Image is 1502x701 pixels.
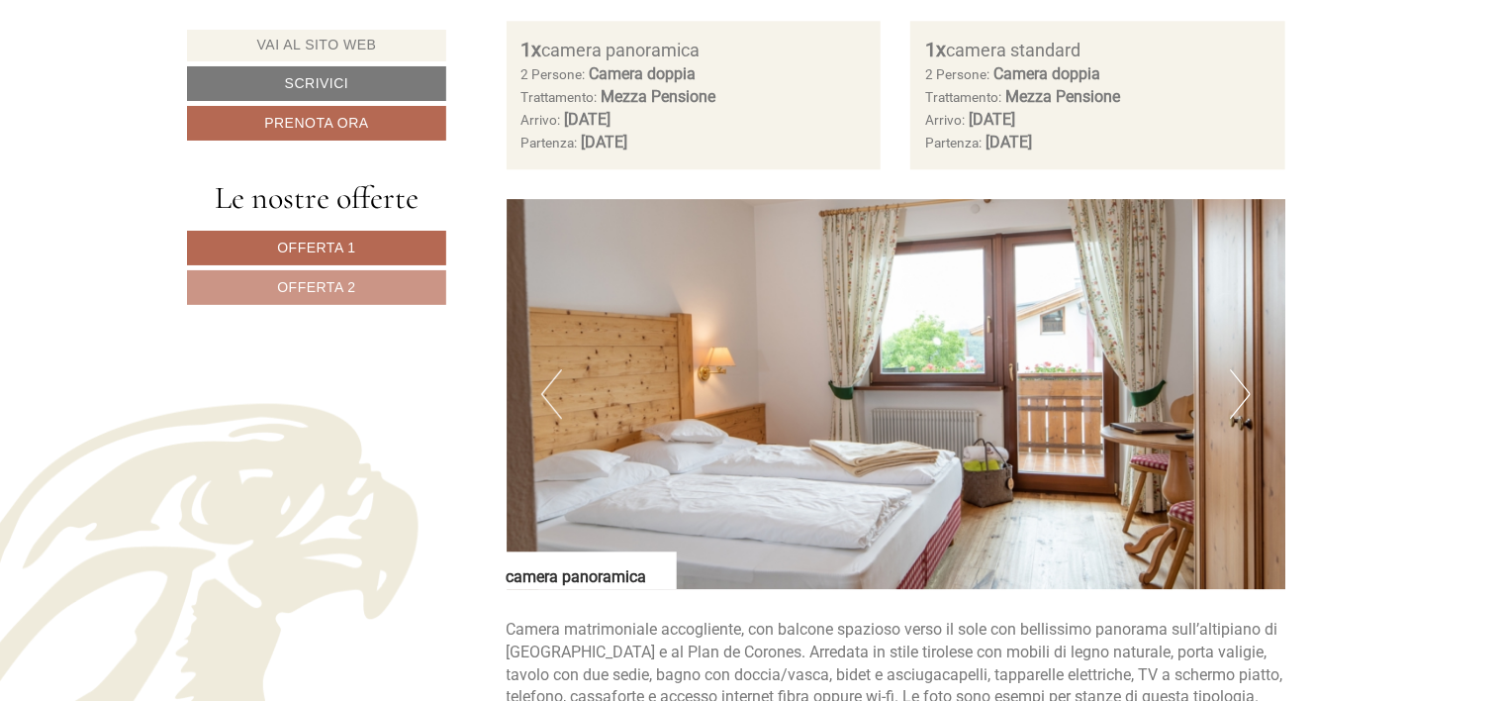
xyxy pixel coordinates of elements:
img: image [507,199,1286,589]
b: [DATE] [565,110,611,129]
a: Prenota ora [187,106,446,141]
small: Arrivo: [521,112,561,128]
small: 2 Persone: [521,66,586,82]
b: [DATE] [582,133,628,151]
div: Le nostre offerte [187,175,446,221]
small: Trattamento: [521,89,598,105]
button: Previous [541,369,562,419]
b: Mezza Pensione [602,87,716,106]
a: Scrivici [187,66,446,101]
small: Trattamento: [925,89,1001,105]
b: Mezza Pensione [1005,87,1120,106]
b: [DATE] [969,110,1015,129]
b: 1x [521,38,542,61]
small: Partenza: [521,135,578,150]
a: Vai al sito web [187,30,446,61]
button: Next [1230,369,1251,419]
small: Arrivo: [925,112,965,128]
small: Partenza: [925,135,982,150]
b: Camera doppia [993,64,1100,83]
div: camera panoramica [521,36,867,64]
span: Offerta 1 [277,240,355,255]
div: camera standard [925,36,1270,64]
div: camera panoramica [507,551,677,589]
span: Offerta 2 [277,279,355,295]
small: 2 Persone: [925,66,989,82]
b: 1x [925,38,946,61]
b: Camera doppia [590,64,697,83]
b: [DATE] [986,133,1032,151]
